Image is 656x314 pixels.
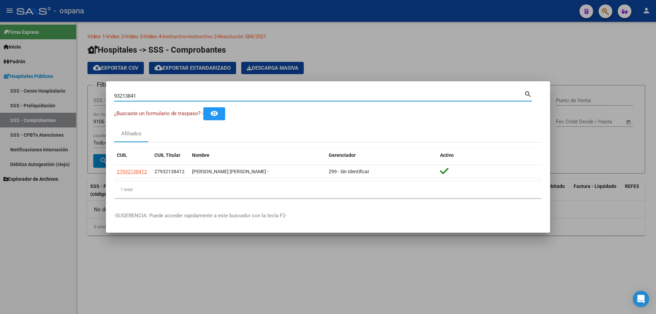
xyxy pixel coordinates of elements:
div: Afiliados [121,130,141,138]
span: Nombre [192,152,209,158]
div: [PERSON_NAME] [PERSON_NAME] - [192,168,323,176]
mat-icon: search [524,90,532,98]
datatable-header-cell: Nombre [189,148,326,163]
mat-icon: remove_red_eye [210,109,218,118]
p: -SUGERENCIA: Puede acceder rapidamente a este buscador con la tecla F2- [114,212,542,220]
span: ¿Buscaste un formulario de traspaso? - [114,110,203,117]
datatable-header-cell: CUIL Titular [152,148,189,163]
div: 1 total [114,181,542,198]
datatable-header-cell: Gerenciador [326,148,437,163]
div: Open Intercom Messenger [633,291,649,307]
span: CUIL [117,152,127,158]
datatable-header-cell: Activo [437,148,542,163]
span: 27932138412 [154,169,184,174]
span: CUIL Titular [154,152,180,158]
datatable-header-cell: CUIL [114,148,152,163]
span: 27932138412 [117,169,147,174]
span: Z99 - Sin Identificar [329,169,369,174]
span: Activo [440,152,454,158]
span: Gerenciador [329,152,356,158]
